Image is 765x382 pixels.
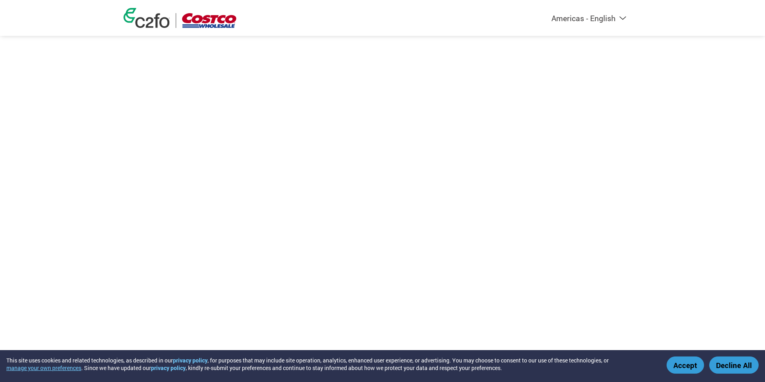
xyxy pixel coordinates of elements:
[667,356,704,374] button: Accept
[709,356,759,374] button: Decline All
[124,8,170,28] img: c2fo logo
[151,364,186,372] a: privacy policy
[6,364,81,372] button: manage your own preferences
[182,13,236,28] img: Costco
[6,356,655,372] div: This site uses cookies and related technologies, as described in our , for purposes that may incl...
[173,356,208,364] a: privacy policy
